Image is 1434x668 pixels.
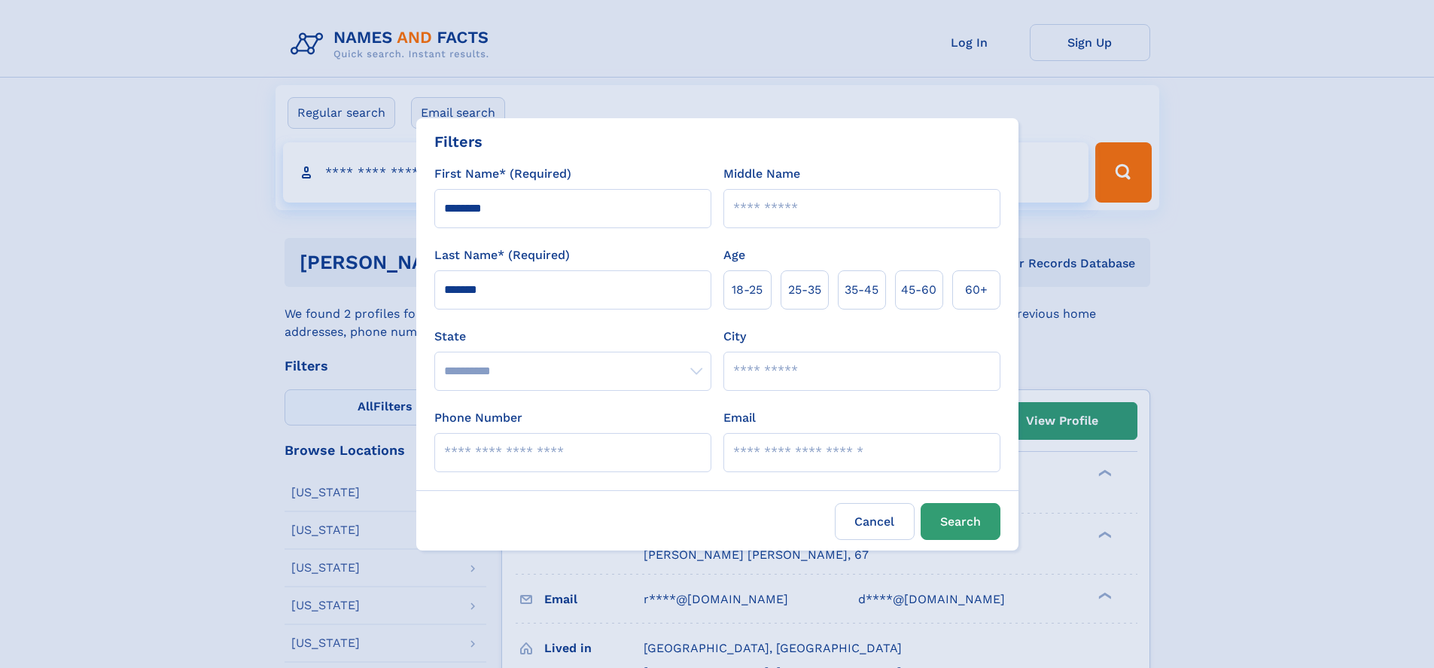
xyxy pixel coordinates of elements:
[845,281,878,299] span: 35‑45
[723,409,756,427] label: Email
[921,503,1000,540] button: Search
[434,246,570,264] label: Last Name* (Required)
[723,165,800,183] label: Middle Name
[434,130,483,153] div: Filters
[723,328,746,346] label: City
[434,328,711,346] label: State
[901,281,936,299] span: 45‑60
[732,281,763,299] span: 18‑25
[434,409,522,427] label: Phone Number
[965,281,988,299] span: 60+
[723,246,745,264] label: Age
[835,503,915,540] label: Cancel
[788,281,821,299] span: 25‑35
[434,165,571,183] label: First Name* (Required)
